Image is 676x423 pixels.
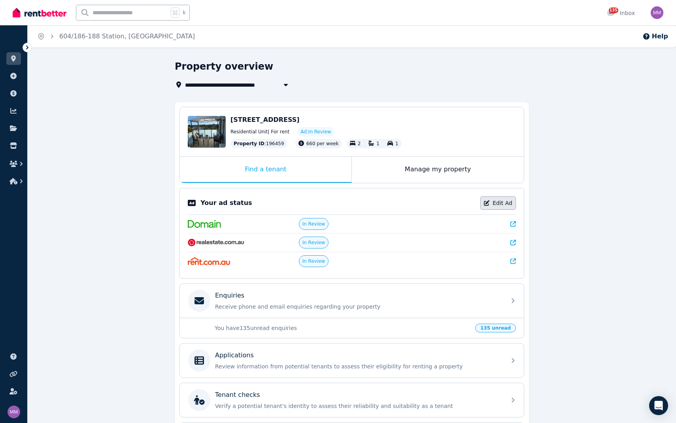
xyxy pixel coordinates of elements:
button: Help [642,32,668,41]
span: 1 [395,141,398,146]
p: Review information from potential tenants to assess their eligibility for renting a property [215,362,501,370]
a: ApplicationsReview information from potential tenants to assess their eligibility for renting a p... [180,343,524,377]
span: Property ID [234,140,264,147]
span: k [183,9,185,16]
div: : 196459 [230,139,287,148]
span: 660 per week [306,141,339,146]
img: RealEstate.com.au [188,239,244,247]
a: 604/186-188 Station, [GEOGRAPHIC_DATA] [59,32,195,40]
p: Your ad status [200,198,252,208]
div: Find a tenant [180,157,351,183]
p: Tenant checks [215,390,260,400]
span: In Review [302,221,325,227]
img: MAYURASHAN MYLVAGANAM [651,6,663,19]
span: In Review [302,239,325,246]
p: Applications [215,351,254,360]
h1: Property overview [175,60,273,73]
img: Domain.com.au [188,220,221,228]
div: Open Intercom Messenger [649,396,668,415]
img: Rent.com.au [188,257,230,265]
p: Receive phone and email enquiries regarding your property [215,303,501,311]
span: 135 unread [475,324,516,332]
span: 2 [358,141,361,146]
div: Manage my property [352,157,524,183]
span: [STREET_ADDRESS] [230,116,300,123]
span: 135 [609,8,618,13]
p: You have 135 unread enquiries [215,324,470,332]
img: MAYURASHAN MYLVAGANAM [8,406,20,418]
p: Enquiries [215,291,244,300]
span: Ad: In Review [300,129,331,135]
span: Residential Unit | For rent [230,129,289,135]
div: Inbox [607,9,635,17]
p: Verify a potential tenant's identity to assess their reliability and suitability as a tenant [215,402,501,410]
nav: Breadcrumb [28,25,204,47]
span: In Review [302,258,325,264]
span: 1 [376,141,380,146]
img: RentBetter [13,7,66,19]
a: Edit Ad [480,196,516,210]
a: Tenant checksVerify a potential tenant's identity to assess their reliability and suitability as ... [180,383,524,417]
a: EnquiriesReceive phone and email enquiries regarding your property [180,284,524,318]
